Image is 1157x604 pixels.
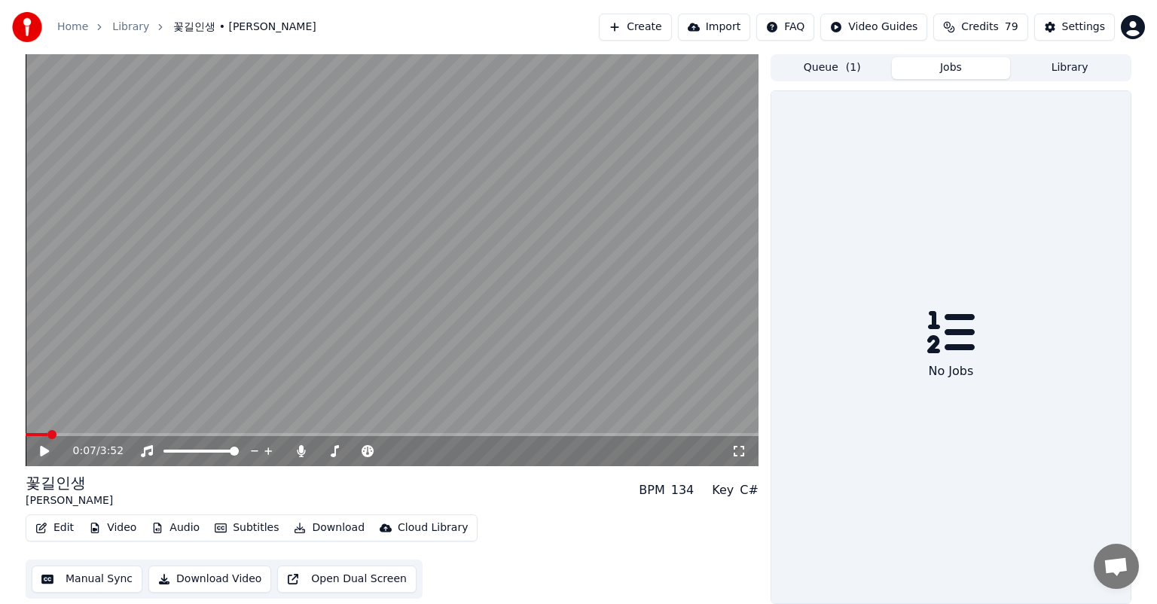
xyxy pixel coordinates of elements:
[740,481,759,499] div: C#
[1010,57,1129,79] button: Library
[209,517,285,538] button: Subtitles
[12,12,42,42] img: youka
[57,20,316,35] nav: breadcrumb
[57,20,88,35] a: Home
[288,517,371,538] button: Download
[961,20,998,35] span: Credits
[933,14,1027,41] button: Credits79
[1005,20,1018,35] span: 79
[112,20,149,35] a: Library
[398,520,468,535] div: Cloud Library
[83,517,142,538] button: Video
[73,444,96,459] span: 0:07
[923,356,980,386] div: No Jobs
[599,14,672,41] button: Create
[277,566,417,593] button: Open Dual Screen
[773,57,892,79] button: Queue
[820,14,927,41] button: Video Guides
[1034,14,1115,41] button: Settings
[100,444,124,459] span: 3:52
[756,14,814,41] button: FAQ
[639,481,664,499] div: BPM
[846,60,861,75] span: ( 1 )
[892,57,1011,79] button: Jobs
[712,481,734,499] div: Key
[29,517,80,538] button: Edit
[26,472,113,493] div: 꽃길인생
[678,14,750,41] button: Import
[32,566,142,593] button: Manual Sync
[1062,20,1105,35] div: Settings
[173,20,316,35] span: 꽃길인생 • [PERSON_NAME]
[73,444,109,459] div: /
[148,566,271,593] button: Download Video
[26,493,113,508] div: [PERSON_NAME]
[145,517,206,538] button: Audio
[671,481,695,499] div: 134
[1094,544,1139,589] a: 채팅 열기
